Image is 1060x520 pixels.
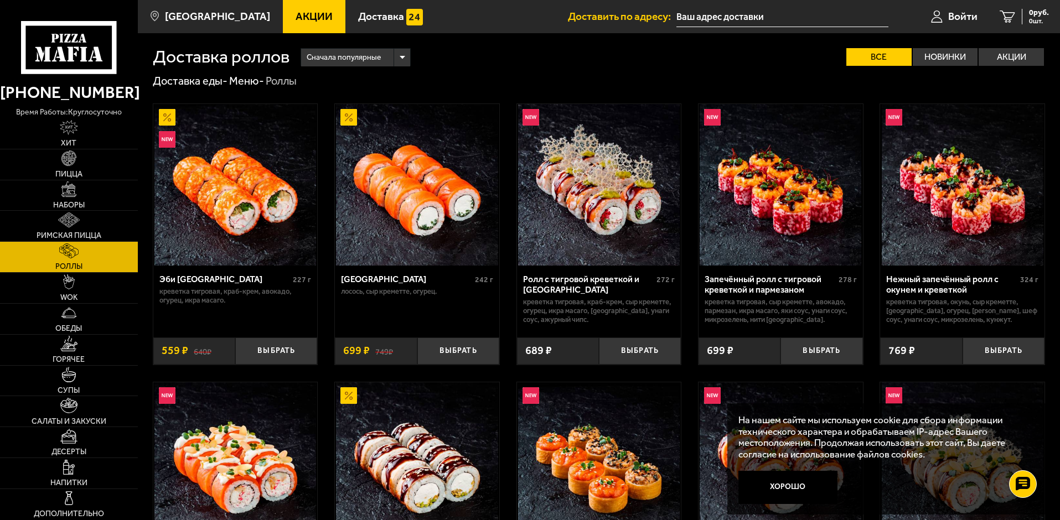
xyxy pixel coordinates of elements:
[517,104,681,266] a: НовинкаРолл с тигровой креветкой и Гуакамоле
[341,274,472,284] div: [GEOGRAPHIC_DATA]
[266,74,297,89] div: Роллы
[375,345,393,356] s: 749 ₽
[296,11,333,22] span: Акции
[886,387,902,404] img: Новинка
[523,298,675,324] p: креветка тигровая, краб-крем, Сыр креметте, огурец, икра масаго, [GEOGRAPHIC_DATA], унаги соус, а...
[55,263,82,271] span: Роллы
[159,131,175,148] img: Новинка
[153,48,289,66] h1: Доставка роллов
[335,104,499,266] a: АкционныйФиладельфия
[61,139,76,147] span: Хит
[340,109,357,126] img: Акционный
[880,104,1045,266] a: НовинкаНежный запечённый ролл с окунем и креветкой
[523,274,654,295] div: Ролл с тигровой креветкой и [GEOGRAPHIC_DATA]
[37,232,101,240] span: Римская пицца
[846,48,912,66] label: Все
[518,104,680,266] img: Ролл с тигровой креветкой и Гуакамоле
[704,387,721,404] img: Новинка
[50,479,87,487] span: Напитки
[839,275,857,284] span: 278 г
[738,471,838,504] button: Хорошо
[154,104,316,266] img: Эби Калифорния
[886,109,902,126] img: Новинка
[159,274,291,284] div: Эби [GEOGRAPHIC_DATA]
[341,287,493,296] p: лосось, Сыр креметте, огурец.
[656,275,675,284] span: 272 г
[475,275,493,284] span: 242 г
[948,11,978,22] span: Войти
[53,201,85,209] span: Наборы
[32,418,106,425] span: Салаты и закуски
[1029,9,1049,17] span: 0 руб.
[599,337,681,365] button: Выбрать
[882,104,1043,266] img: Нежный запечённый ролл с окунем и креветкой
[568,11,676,22] span: Доставить по адресу:
[417,337,499,365] button: Выбрать
[963,337,1045,365] button: Выбрать
[886,274,1017,295] div: Нежный запечённый ролл с окунем и креветкой
[153,74,227,87] a: Доставка еды-
[888,345,915,356] span: 769 ₽
[34,510,104,518] span: Дополнительно
[979,48,1044,66] label: Акции
[523,109,539,126] img: Новинка
[1029,18,1049,24] span: 0 шт.
[707,345,733,356] span: 699 ₽
[153,104,318,266] a: АкционныйНовинкаЭби Калифорния
[165,11,270,22] span: [GEOGRAPHIC_DATA]
[159,287,312,305] p: креветка тигровая, краб-крем, авокадо, огурец, икра масаго.
[159,387,175,404] img: Новинка
[704,109,721,126] img: Новинка
[913,48,978,66] label: Новинки
[700,104,861,266] img: Запечённый ролл с тигровой креветкой и пармезаном
[780,337,862,365] button: Выбрать
[738,414,1028,460] p: На нашем сайте мы используем cookie для сбора информации технического характера и обрабатываем IP...
[340,387,357,404] img: Акционный
[194,345,211,356] s: 640 ₽
[55,170,82,178] span: Пицца
[307,47,381,68] span: Сначала популярные
[705,274,836,295] div: Запечённый ролл с тигровой креветкой и пармезаном
[343,345,370,356] span: 699 ₽
[229,74,264,87] a: Меню-
[55,325,82,332] span: Обеды
[336,104,498,266] img: Филадельфия
[293,275,311,284] span: 227 г
[699,104,863,266] a: НовинкаЗапечённый ролл с тигровой креветкой и пармезаном
[676,7,888,27] input: Ваш адрес доставки
[523,387,539,404] img: Новинка
[162,345,188,356] span: 559 ₽
[406,9,423,25] img: 15daf4d41897b9f0e9f617042186c801.svg
[235,337,317,365] button: Выбрать
[886,298,1038,324] p: креветка тигровая, окунь, Сыр креметте, [GEOGRAPHIC_DATA], огурец, [PERSON_NAME], шеф соус, унаги...
[51,448,86,456] span: Десерты
[358,11,404,22] span: Доставка
[1020,275,1038,284] span: 324 г
[525,345,552,356] span: 689 ₽
[58,387,80,394] span: Супы
[159,109,175,126] img: Акционный
[60,294,77,301] span: WOK
[705,298,857,324] p: креветка тигровая, Сыр креметте, авокадо, пармезан, икра масаго, яки соус, унаги соус, микрозелен...
[53,356,85,363] span: Горячее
